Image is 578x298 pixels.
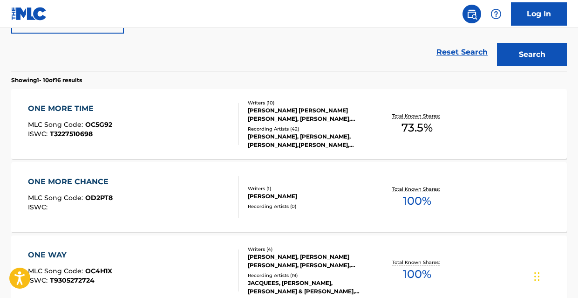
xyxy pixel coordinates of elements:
[248,106,371,123] div: [PERSON_NAME] [PERSON_NAME] [PERSON_NAME], [PERSON_NAME], [PERSON_NAME], [PERSON_NAME] [PERSON_NA...
[248,99,371,106] div: Writers ( 10 )
[28,130,50,138] span: ISWC :
[490,8,502,20] img: help
[11,89,567,159] a: ONE MORE TIMEMLC Song Code:OC5G92ISWC:T3227510698Writers (10)[PERSON_NAME] [PERSON_NAME] [PERSON_...
[248,185,371,192] div: Writers ( 1 )
[392,186,442,193] p: Total Known Shares:
[28,267,85,275] span: MLC Song Code :
[11,7,47,21] img: MLC Logo
[392,112,442,119] p: Total Known Shares:
[248,272,371,279] div: Recording Artists ( 19 )
[432,42,492,62] a: Reset Search
[403,193,431,209] span: 100 %
[248,125,371,132] div: Recording Artists ( 42 )
[534,263,540,291] div: Drag
[28,120,85,129] span: MLC Song Code :
[248,192,371,201] div: [PERSON_NAME]
[11,76,82,84] p: Showing 1 - 10 of 16 results
[85,267,112,275] span: OC4H1X
[248,203,371,210] div: Recording Artists ( 0 )
[497,43,567,66] button: Search
[28,194,85,202] span: MLC Song Code :
[392,259,442,266] p: Total Known Shares:
[248,132,371,149] div: [PERSON_NAME], [PERSON_NAME], [PERSON_NAME],[PERSON_NAME], [PERSON_NAME] & [PERSON_NAME], JACQUEE...
[11,162,567,232] a: ONE MORE CHANCEMLC Song Code:OD2PT8ISWC:Writers (1)[PERSON_NAME]Recording Artists (0)Total Known ...
[248,253,371,270] div: [PERSON_NAME], [PERSON_NAME] [PERSON_NAME], [PERSON_NAME], [PERSON_NAME]
[28,176,113,187] div: ONE MORE CHANCE
[248,246,371,253] div: Writers ( 4 )
[28,203,50,211] span: ISWC :
[28,103,112,114] div: ONE MORE TIME
[85,120,112,129] span: OC5G92
[403,266,431,283] span: 100 %
[466,8,477,20] img: search
[401,119,433,136] span: 73.5 %
[28,249,112,261] div: ONE WAY
[28,276,50,284] span: ISWC :
[85,194,113,202] span: OD2PT8
[50,276,95,284] span: T9305272724
[248,279,371,296] div: JACQUEES, [PERSON_NAME], [PERSON_NAME] & [PERSON_NAME], [PERSON_NAME] & [PERSON_NAME], [PERSON_NA...
[531,253,578,298] iframe: Chat Widget
[462,5,481,23] a: Public Search
[487,5,505,23] div: Help
[511,2,567,26] a: Log In
[50,130,93,138] span: T3227510698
